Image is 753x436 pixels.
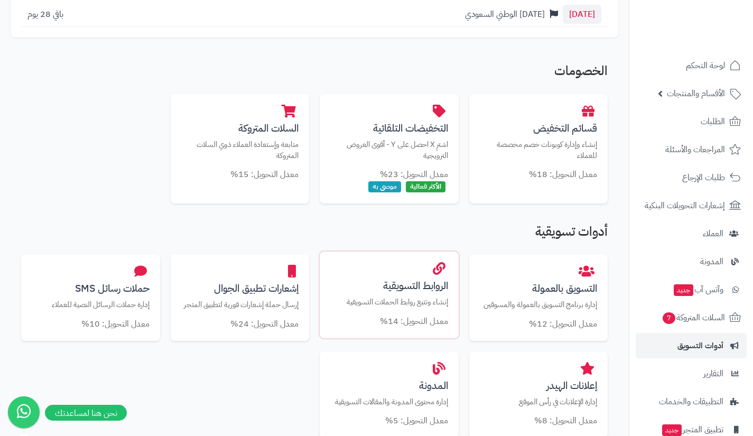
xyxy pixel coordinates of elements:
span: طلبات الإرجاع [682,170,725,185]
span: باقي 28 يوم [27,8,63,21]
h3: التخفيضات التلقائية [330,123,448,134]
a: لوحة التحكم [636,53,747,78]
h3: السلات المتروكة [181,123,299,134]
small: معدل التحويل: 23% [380,168,448,181]
span: [DATE] الوطني السعودي [465,8,545,21]
small: معدل التحويل: 18% [529,168,597,181]
a: طلبات الإرجاع [636,165,747,190]
a: إشعارات تطبيق الجوالإرسال حملة إشعارات فورية لتطبيق المتجر معدل التحويل: 24% [171,254,310,341]
p: إدارة برنامج التسويق بالعمولة والمسوقين [480,299,598,310]
small: معدل التحويل: 24% [230,318,299,330]
a: المدونة [636,249,747,274]
p: إدارة محتوى المدونة والمقالات التسويقية [330,396,448,407]
small: معدل التحويل: 15% [230,168,299,181]
small: معدل التحويل: 12% [529,318,597,330]
h3: المدونة [330,380,448,391]
h2: أدوات تسويقية [21,225,608,244]
a: التقارير [636,361,747,386]
h3: إعلانات الهيدر [480,380,598,391]
span: [DATE] [563,5,601,24]
p: متابعة وإستعادة العملاء ذوي السلات المتروكة [181,139,299,161]
span: أدوات التسويق [677,338,723,353]
span: السلات المتروكة [662,310,725,325]
span: إشعارات التحويلات البنكية [645,198,725,213]
span: الطلبات [701,114,725,129]
p: إنشاء وإدارة كوبونات خصم مخصصة للعملاء [480,139,598,161]
a: إشعارات التحويلات البنكية [636,193,747,218]
span: وآتس آب [673,282,723,297]
small: معدل التحويل: 8% [534,414,597,427]
small: معدل التحويل: 14% [380,315,448,328]
h3: التسويق بالعمولة [480,283,598,294]
span: لوحة التحكم [686,58,725,73]
span: العملاء [703,226,723,241]
a: السلات المتروكة7 [636,305,747,330]
h3: قسائم التخفيض [480,123,598,134]
small: معدل التحويل: 5% [385,414,448,427]
span: التقارير [703,366,723,381]
a: الروابط التسويقيةإنشاء وتتبع روابط الحملات التسويقية معدل التحويل: 14% [320,252,459,338]
p: إدارة حملات الرسائل النصية للعملاء [32,299,150,310]
span: التطبيقات والخدمات [659,394,723,409]
a: العملاء [636,221,747,246]
small: معدل التحويل: 10% [81,318,150,330]
a: وآتس آبجديد [636,277,747,302]
span: المراجعات والأسئلة [665,142,725,157]
a: التخفيضات التلقائيةاشترِ X احصل على Y - أقوى العروض الترويجية معدل التحويل: 23% الأكثر فعالية موص... [320,94,459,203]
span: الأقسام والمنتجات [667,86,725,101]
a: قسائم التخفيضإنشاء وإدارة كوبونات خصم مخصصة للعملاء معدل التحويل: 18% [469,94,608,191]
span: المدونة [700,254,723,269]
p: إدارة الإعلانات في رأس الموقع [480,396,598,407]
a: التطبيقات والخدمات [636,389,747,414]
a: حملات رسائل SMSإدارة حملات الرسائل النصية للعملاء معدل التحويل: 10% [21,254,160,341]
h3: إشعارات تطبيق الجوال [181,283,299,294]
a: أدوات التسويق [636,333,747,358]
p: اشترِ X احصل على Y - أقوى العروض الترويجية [330,139,448,161]
a: الطلبات [636,109,747,134]
span: جديد [674,284,693,296]
a: التسويق بالعمولةإدارة برنامج التسويق بالعمولة والمسوقين معدل التحويل: 12% [469,254,608,341]
h3: الروابط التسويقية [330,280,448,291]
a: السلات المتروكةمتابعة وإستعادة العملاء ذوي السلات المتروكة معدل التحويل: 15% [171,94,310,191]
h2: الخصومات [21,64,608,83]
span: الأكثر فعالية [406,181,445,192]
span: جديد [662,424,682,436]
p: إرسال حملة إشعارات فورية لتطبيق المتجر [181,299,299,310]
span: 7 [663,312,675,324]
span: موصى به [368,181,401,192]
p: إنشاء وتتبع روابط الحملات التسويقية [330,296,448,308]
a: المراجعات والأسئلة [636,137,747,162]
h3: حملات رسائل SMS [32,283,150,294]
